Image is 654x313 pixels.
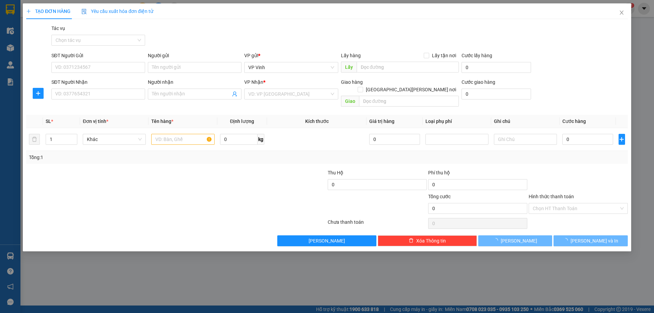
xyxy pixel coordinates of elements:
span: loading [563,238,571,243]
span: Cước hàng [563,119,586,124]
button: [PERSON_NAME] [278,235,377,246]
input: 0 [370,134,420,145]
label: Cước giao hàng [462,79,495,85]
span: Lấy tận nơi [429,52,459,59]
span: VP Vinh [249,62,334,73]
div: Phí thu hộ [428,169,527,179]
span: TẠO ĐƠN HÀNG [26,9,71,14]
div: Tổng: 1 [29,154,252,161]
input: Ghi Chú [494,134,557,145]
span: kg [258,134,264,145]
div: Người gửi [148,52,242,59]
div: VP gửi [245,52,338,59]
span: SL [46,119,51,124]
span: Định lượng [230,119,254,124]
button: [PERSON_NAME] [478,235,552,246]
th: Ghi chú [491,115,560,128]
span: Lấy hàng [341,53,361,58]
button: [PERSON_NAME] và In [554,235,628,246]
th: Loại phụ phí [423,115,491,128]
div: SĐT Người Nhận [51,78,145,86]
span: Giao hàng [341,79,363,85]
span: Kích thước [305,119,329,124]
div: SĐT Người Gửi [51,52,145,59]
span: Thu Hộ [328,170,343,175]
span: Yêu cầu xuất hóa đơn điện tử [81,9,153,14]
div: Người nhận [148,78,242,86]
img: icon [81,9,87,14]
span: Tổng cước [428,194,451,199]
label: Hình thức thanh toán [529,194,574,199]
span: close [619,10,624,15]
span: [PERSON_NAME] [309,237,345,245]
div: Chưa thanh toán [327,218,427,230]
button: plus [619,134,625,145]
span: Lấy [341,62,357,73]
span: [GEOGRAPHIC_DATA][PERSON_NAME] nơi [363,86,459,93]
span: user-add [232,91,238,97]
span: plus [33,91,43,96]
input: VD: Bàn, Ghế [152,134,215,145]
span: VP Nhận [245,79,264,85]
button: Close [612,3,631,22]
span: Tên hàng [152,119,174,124]
button: delete [29,134,40,145]
span: Đơn vị tính [83,119,109,124]
input: Cước giao hàng [462,89,531,99]
span: [PERSON_NAME] [501,237,538,245]
span: Giá trị hàng [370,119,395,124]
span: plus [619,137,625,142]
button: deleteXóa Thông tin [378,235,477,246]
input: Cước lấy hàng [462,62,531,73]
input: Dọc đường [357,62,459,73]
span: loading [494,238,501,243]
span: Giao [341,96,359,107]
span: [PERSON_NAME] và In [571,237,618,245]
input: Dọc đường [359,96,459,107]
span: delete [409,238,414,244]
label: Cước lấy hàng [462,53,492,58]
span: Khác [87,134,142,144]
button: plus [33,88,44,99]
span: plus [26,9,31,14]
label: Tác vụ [51,26,65,31]
span: Xóa Thông tin [416,237,446,245]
